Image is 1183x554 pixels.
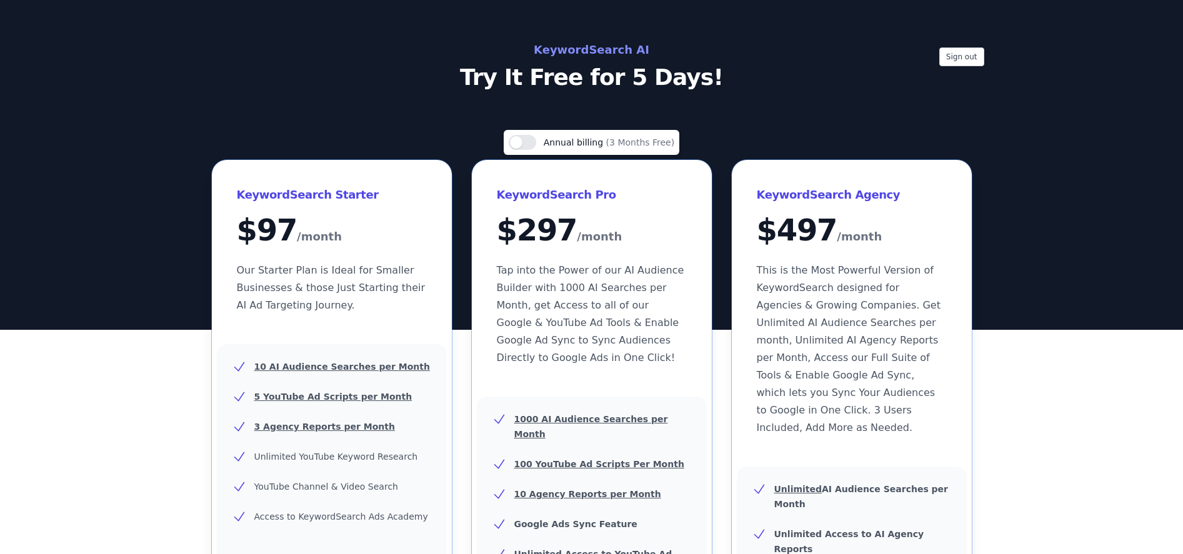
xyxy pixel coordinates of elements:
[237,185,427,205] h3: KeywordSearch Starter
[544,137,606,147] span: Annual billing
[514,459,684,469] u: 100 YouTube Ad Scripts Per Month
[497,215,687,247] div: $ 297
[497,264,684,364] span: Tap into the Power of our AI Audience Builder with 1000 AI Searches per Month, get Access to all ...
[497,185,687,205] h3: KeywordSearch Pro
[774,484,949,509] b: AI Audience Searches per Month
[254,362,430,372] u: 10 AI Audience Searches per Month
[312,40,872,60] h2: KeywordSearch AI
[837,227,882,247] span: /month
[237,264,426,311] span: Our Starter Plan is Ideal for Smaller Businesses & those Just Starting their AI Ad Targeting Jour...
[577,227,622,247] span: /month
[514,519,637,529] b: Google Ads Sync Feature
[757,185,947,205] h3: KeywordSearch Agency
[939,47,984,66] button: Sign out
[757,264,941,433] span: This is the Most Powerful Version of KeywordSearch designed for Agencies & Growing Companies. Get...
[757,215,947,247] div: $ 497
[237,215,427,247] div: $ 97
[514,414,668,439] u: 1000 AI Audience Searches per Month
[297,227,342,247] span: /month
[312,65,872,90] p: Try It Free for 5 Days!
[606,137,675,147] span: (3 Months Free)
[774,529,924,554] b: Unlimited Access to AI Agency Reports
[254,452,418,462] span: Unlimited YouTube Keyword Research
[774,484,822,494] u: Unlimited
[514,489,661,499] u: 10 Agency Reports per Month
[254,392,412,402] u: 5 YouTube Ad Scripts per Month
[254,512,428,522] span: Access to KeywordSearch Ads Academy
[254,482,398,492] span: YouTube Channel & Video Search
[254,422,395,432] u: 3 Agency Reports per Month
